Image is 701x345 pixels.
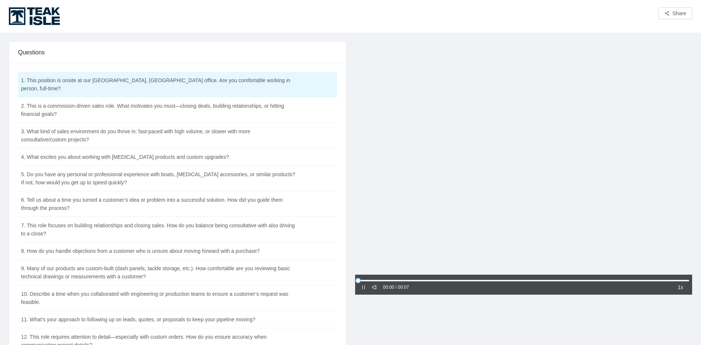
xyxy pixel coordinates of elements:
button: share-altShare [659,7,692,19]
td: 11. What’s your approach to following up on leads, quotes, or proposals to keep your pipeline mov... [18,311,300,328]
img: Teak Isle [9,7,60,25]
span: share-alt [664,11,670,17]
div: Questions [18,42,337,63]
td: 6. Tell us about a time you turned a customer’s idea or problem into a successful solution. How d... [18,191,300,217]
td: 4. What excites you about working with [MEDICAL_DATA] products and custom upgrades? [18,148,300,166]
td: 2. This is a commission-driven sales role. What motivates you most—closing deals, building relati... [18,97,300,123]
span: sound [372,285,377,290]
span: Share [673,9,686,17]
td: 8. How do you handle objections from a customer who is unsure about moving forward with a purchase? [18,242,300,260]
td: 7. This role focuses on building relationships and closing sales. How do you balance being consul... [18,217,300,242]
td: 1. This position is onsite at our [GEOGRAPHIC_DATA], [GEOGRAPHIC_DATA] office. Are you comfortabl... [18,72,300,97]
td: 10. Describe a time when you collaborated with engineering or production teams to ensure a custom... [18,285,300,311]
div: 00:00 / 00:07 [383,284,409,291]
span: pause [361,285,366,290]
td: 3. What kind of sales environment do you thrive in: fast-paced with high volume, or slower with m... [18,123,300,148]
span: 1x [678,283,683,291]
td: 9. Many of our products are custom-built (dash panels, tackle storage, etc.). How comfortable are... [18,260,300,285]
td: 5. Do you have any personal or professional experience with boats, [MEDICAL_DATA] accessories, or... [18,166,300,191]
